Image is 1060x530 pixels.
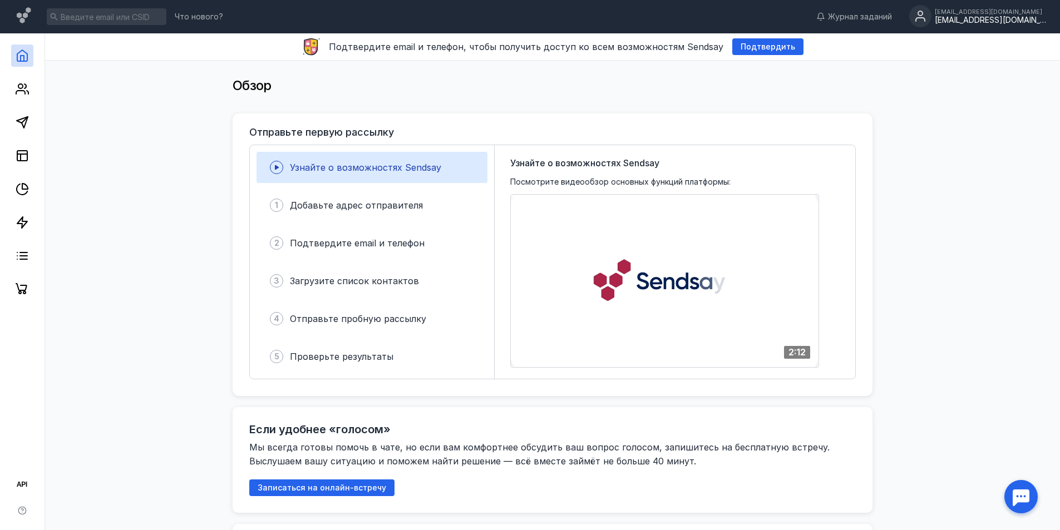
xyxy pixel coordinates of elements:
[510,176,731,187] span: Посмотрите видеообзор основных функций платформы:
[935,8,1046,15] div: [EMAIL_ADDRESS][DOMAIN_NAME]
[275,200,278,211] span: 1
[510,156,659,170] span: Узнайте о возможностях Sendsay
[249,423,391,436] h2: Если удобнее «голосом»
[274,275,279,286] span: 3
[290,162,441,173] span: Узнайте о возможностях Sendsay
[249,442,832,467] span: Мы всегда готовы помочь в чате, но если вам комфортнее обсудить ваш вопрос голосом, запишитесь на...
[274,351,279,362] span: 5
[732,38,803,55] button: Подтвердить
[175,13,223,21] span: Что нового?
[741,42,795,52] span: Подтвердить
[274,313,279,324] span: 4
[233,77,272,93] span: Обзор
[290,237,425,249] span: Подтвердите email и телефон
[935,16,1046,25] div: [EMAIL_ADDRESS][DOMAIN_NAME]
[290,275,419,286] span: Загрузите список контактов
[249,483,395,492] a: Записаться на онлайн-встречу
[828,11,892,22] span: Журнал заданий
[290,200,423,211] span: Добавьте адрес отправителя
[249,127,394,138] h3: Отправьте первую рассылку
[811,11,898,22] a: Журнал заданий
[258,483,386,493] span: Записаться на онлайн-встречу
[274,237,279,249] span: 2
[249,479,395,496] button: Записаться на онлайн-встречу
[290,351,393,362] span: Проверьте результаты
[290,313,426,324] span: Отправьте пробную рассылку
[169,13,229,21] a: Что нового?
[47,8,166,25] input: Введите email или CSID
[329,41,723,52] span: Подтвердите email и телефон, чтобы получить доступ ко всем возможностям Sendsay
[784,346,810,359] div: 2:12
